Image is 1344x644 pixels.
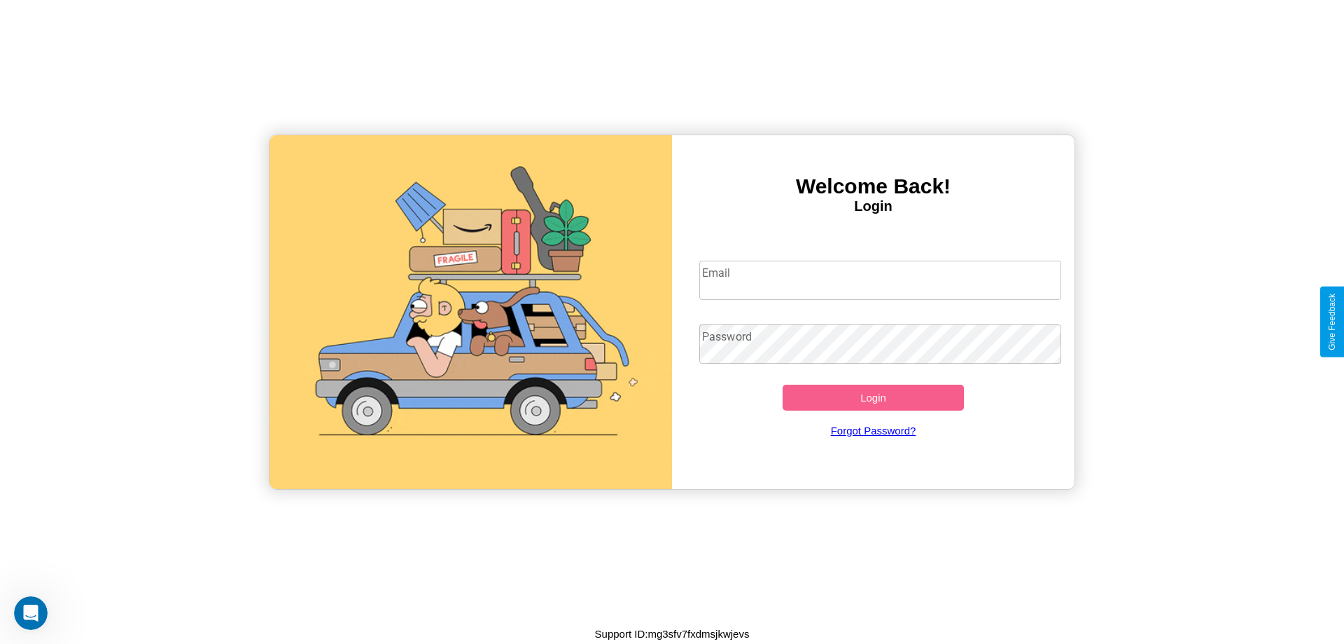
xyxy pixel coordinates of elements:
iframe: Intercom live chat [14,596,48,630]
h4: Login [672,198,1074,214]
p: Support ID: mg3sfv7fxdmsjkwjevs [595,624,750,643]
div: Give Feedback [1327,294,1337,350]
button: Login [783,385,964,411]
img: gif [269,135,672,489]
a: Forgot Password? [692,411,1055,451]
h3: Welcome Back! [672,174,1074,198]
